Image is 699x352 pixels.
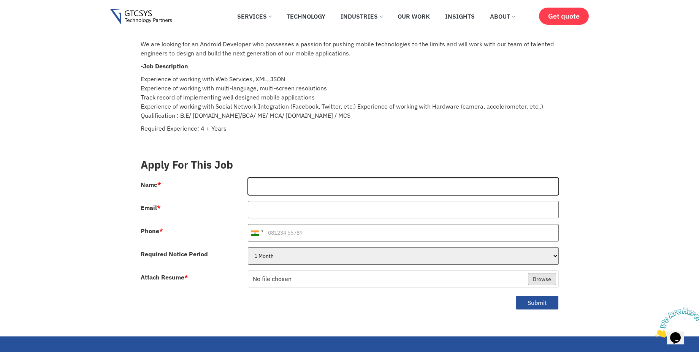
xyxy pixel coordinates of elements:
a: Services [231,8,277,25]
a: Get quote [539,8,589,25]
span: Get quote [548,12,580,20]
button: Submit [516,295,559,310]
div: India (भारत): +91 [248,224,266,241]
img: Chat attention grabber [3,3,50,33]
p: • [141,62,559,71]
h3: Apply For This Job [141,158,559,171]
p: We are looking for an Android Developer who possesses a passion for pushing mobile technologies t... [141,30,559,58]
a: Technology [281,8,331,25]
p: Experience of working with Web Services, XML, JSON Experience of working with multi-language, mul... [141,74,559,120]
label: Name [141,182,161,188]
label: Phone [141,228,163,234]
a: Insights [439,8,480,25]
p: Required Experience: 4 + Years [141,124,559,133]
a: Our Work [392,8,436,25]
label: Email [141,205,161,211]
iframe: chat widget [652,305,699,341]
label: Required Notice Period [141,251,208,257]
input: 081234 56789 [248,224,559,242]
a: Industries [335,8,388,25]
img: Gtcsys logo [110,9,172,25]
strong: Job Description [143,62,188,70]
a: About [484,8,520,25]
label: Attach Resume [141,274,188,280]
